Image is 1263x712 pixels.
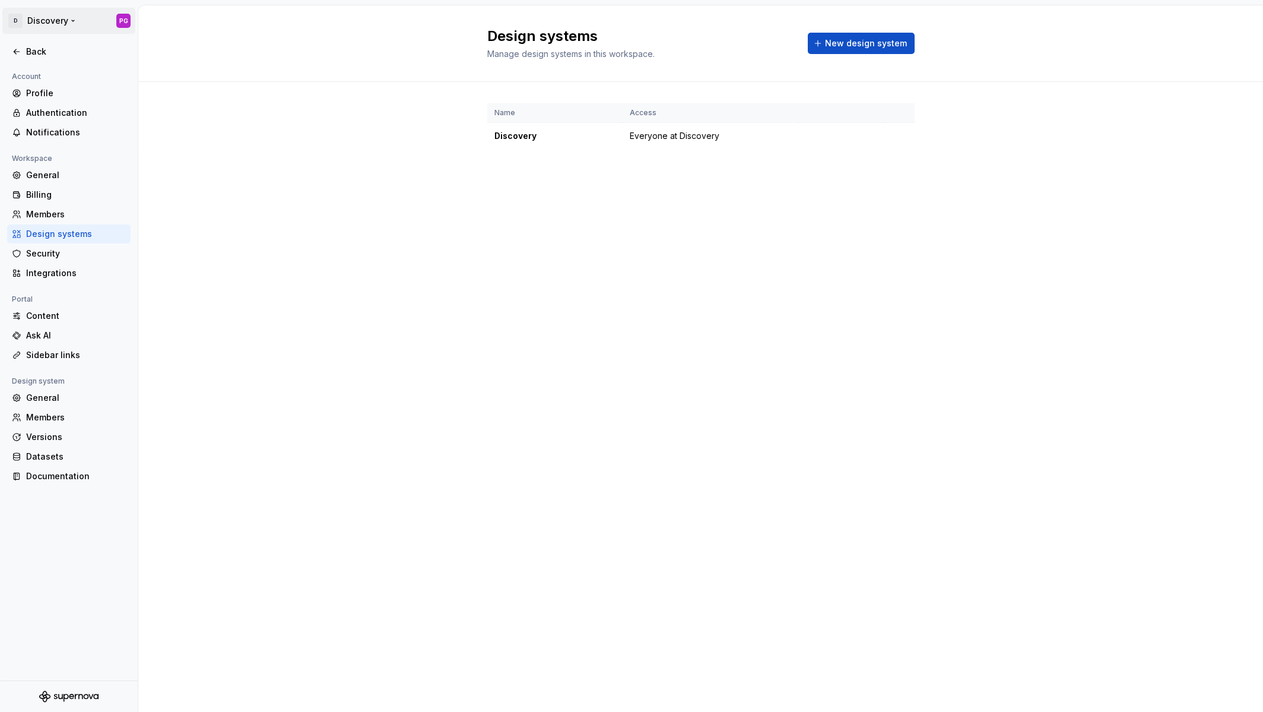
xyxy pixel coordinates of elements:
a: Back [7,42,131,61]
a: Billing [7,185,131,204]
div: Billing [26,189,126,201]
span: Manage design systems in this workspace. [487,49,655,59]
a: Versions [7,428,131,447]
a: Members [7,205,131,224]
a: Ask AI [7,326,131,345]
div: General [26,392,126,404]
div: Members [26,208,126,220]
a: Datasets [7,447,131,466]
div: Workspace [7,151,57,166]
a: Content [7,306,131,325]
svg: Supernova Logo [39,691,99,702]
a: Profile [7,84,131,103]
div: Sidebar links [26,349,126,361]
th: Name [487,103,623,123]
a: General [7,166,131,185]
div: Back [26,46,126,58]
button: DDiscoveryPG [2,8,135,34]
div: Profile [26,87,126,99]
div: Datasets [26,451,126,463]
div: Portal [7,292,37,306]
div: D [8,14,23,28]
div: Discovery [27,15,68,27]
div: Ask AI [26,330,126,341]
div: PG [119,16,128,26]
a: General [7,388,131,407]
div: Members [26,412,126,423]
div: Design system [7,374,69,388]
div: General [26,169,126,181]
button: New design system [808,33,915,54]
span: New design system [825,37,907,49]
a: Members [7,408,131,427]
a: Notifications [7,123,131,142]
div: Security [26,248,126,260]
a: Security [7,244,131,263]
a: Integrations [7,264,131,283]
div: Discovery [494,130,615,142]
h2: Design systems [487,27,794,46]
a: Sidebar links [7,346,131,365]
a: Documentation [7,467,131,486]
div: Notifications [26,126,126,138]
div: Authentication [26,107,126,119]
div: Account [7,69,46,84]
div: Versions [26,431,126,443]
div: Documentation [26,470,126,482]
div: Design systems [26,228,126,240]
a: Authentication [7,103,131,122]
span: Everyone at Discovery [630,130,719,142]
div: Content [26,310,126,322]
th: Access [623,103,799,123]
div: Integrations [26,267,126,279]
a: Design systems [7,224,131,243]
